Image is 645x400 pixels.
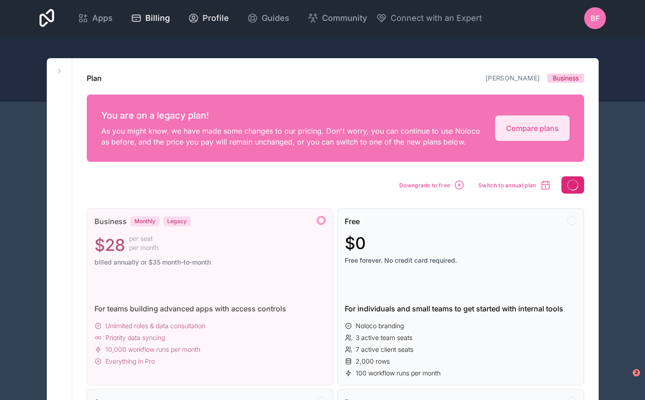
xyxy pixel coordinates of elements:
[486,74,540,82] a: [PERSON_NAME]
[101,109,484,122] h2: You are on a legacy plan!
[356,357,390,366] span: 2,000 rows
[145,12,170,25] span: Billing
[181,8,236,28] a: Profile
[129,234,159,243] span: per seat
[94,236,125,254] span: $28
[105,345,200,354] span: 10,000 workflow runs per month
[94,216,127,227] span: Business
[92,12,113,25] span: Apps
[553,74,579,83] span: Business
[101,125,484,147] p: As you might know, we have made some changes to our pricing. Don't worry, you can continue to use...
[391,12,482,25] span: Connect with an Expert
[203,12,229,25] span: Profile
[163,216,191,226] div: Legacy
[345,256,576,265] span: Free forever. No credit card required.
[495,115,570,141] a: Compare plans
[124,8,177,28] a: Billing
[399,182,450,189] span: Downgrade to free
[105,321,205,330] span: Unlimited roles & data consultation
[475,176,554,194] button: Switch to annual plan
[105,357,155,366] span: Everything in Pro
[345,216,360,227] span: Free
[356,321,404,330] span: Noloco branding
[322,12,367,25] span: Community
[356,369,441,378] span: 100 workflow runs per month
[94,303,326,314] div: For teams building advanced apps with access controls
[94,258,326,267] span: billed annually or $35 month-to-month
[396,176,468,194] button: Downgrade to free
[87,73,102,84] h1: Plan
[129,243,159,252] span: per month
[345,303,576,314] div: For individuals and small teams to get started with internal tools
[262,12,289,25] span: Guides
[356,345,413,354] span: 7 active client seats
[590,13,600,24] span: BF
[240,8,297,28] a: Guides
[300,8,374,28] a: Community
[105,333,165,342] span: Priority data syncing
[478,182,536,189] span: Switch to annual plan
[70,8,120,28] a: Apps
[376,12,482,25] button: Connect with an Expert
[356,333,412,342] span: 3 active team seats
[633,369,640,376] span: 2
[130,216,159,226] div: Monthly
[614,369,636,391] iframe: Intercom live chat
[345,234,366,252] span: $0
